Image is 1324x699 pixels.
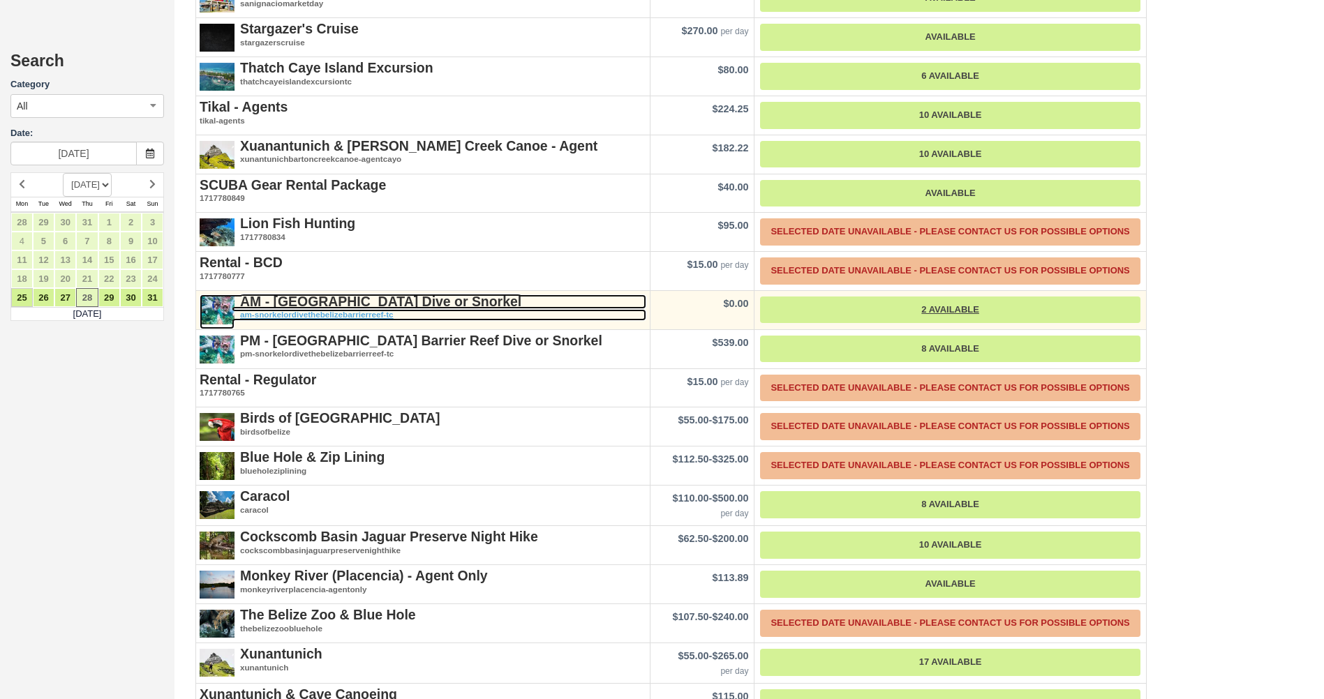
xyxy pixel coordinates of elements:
[17,99,28,113] span: All
[33,232,54,250] a: 5
[98,250,120,269] a: 15
[760,257,1140,285] a: Selected Date Unavailable - Please contact us for possible options
[120,250,142,269] a: 16
[723,298,748,309] span: $0.00
[720,509,748,518] em: per day
[120,269,142,288] a: 23
[760,218,1140,246] a: Selected Date Unavailable - Please contact us for possible options
[200,623,646,635] em: thebelizezoobluehole
[200,232,646,243] em: 1717780834
[240,529,538,544] strong: Cockscomb Basin Jaguar Preserve Night Hike
[240,60,433,75] strong: Thatch Caye Island Excursion
[760,571,1140,598] a: Available
[200,373,646,399] a: Rental - Regulator1717780765
[200,22,235,57] img: S308-1
[200,450,235,485] img: S102-1
[712,103,748,114] span: $224.25
[720,260,748,270] em: per day
[120,232,142,250] a: 9
[98,213,120,232] a: 1
[200,647,646,673] a: Xunantunichxunantunich
[712,142,748,153] span: $182.22
[717,220,748,231] span: $95.00
[200,115,646,127] em: tikal-agents
[673,493,709,504] span: $110.00
[200,139,235,174] img: S280-1
[120,213,142,232] a: 2
[54,232,76,250] a: 6
[200,465,646,477] em: blueholeziplining
[712,533,748,544] span: $200.00
[120,288,142,307] a: 30
[200,450,646,476] a: Blue Hole & Zip Liningblueholeziplining
[712,453,748,465] span: $325.00
[76,197,98,212] th: Thu
[200,608,646,634] a: The Belize Zoo & Blue Holethebelizezoobluehole
[11,269,33,288] a: 18
[673,611,709,622] span: $107.50
[200,608,235,642] img: S101-1
[54,269,76,288] a: 20
[10,127,164,140] label: Date:
[673,453,709,465] span: $112.50
[11,232,33,250] a: 4
[760,610,1140,637] a: Selected Date Unavailable - Please contact us for possible options
[10,94,164,118] button: All
[142,269,163,288] a: 24
[240,216,355,231] strong: Lion Fish Hunting
[240,488,290,504] strong: Caracol
[33,269,54,288] a: 19
[760,296,1140,324] a: 2 Available
[760,63,1140,90] a: 6 Available
[678,650,709,661] span: $55.00
[142,197,163,212] th: Sun
[200,294,646,321] a: AM - [GEOGRAPHIC_DATA] Dive or Snorkelam-snorkelordivethebelizebarrierreef-tc
[98,197,120,212] th: Fri
[142,288,163,307] a: 31
[240,333,602,348] strong: PM - [GEOGRAPHIC_DATA] Barrier Reef Dive or Snorkel
[720,666,748,676] em: per day
[687,259,717,270] span: $15.00
[200,255,646,282] a: Rental - BCD1717780777
[54,197,76,212] th: Wed
[33,197,54,212] th: Tue
[200,426,646,438] em: birdsofbelize
[200,584,646,596] em: monkeyriverplacencia-agentonly
[76,250,98,269] a: 14
[760,180,1140,207] a: Available
[678,533,709,544] span: $62.50
[673,611,749,622] span: -
[200,255,283,270] strong: Rental - BCD
[200,22,646,48] a: Stargazer's Cruisestargazerscruise
[200,309,646,321] em: am-snorkelordivethebelizebarrierreef-tc
[760,102,1140,129] a: 10 Available
[200,529,646,556] a: Cockscomb Basin Jaguar Preserve Night Hikecockscombbasinjaguarpreservenighthike
[678,414,749,426] span: -
[760,452,1140,479] a: Selected Date Unavailable - Please contact us for possible options
[76,269,98,288] a: 21
[200,529,235,564] img: S104-1
[200,333,235,368] img: S295-1
[720,377,748,387] em: per day
[200,193,646,204] em: 1717780849
[712,337,748,348] span: $539.00
[200,294,235,329] img: S294-1
[240,138,597,153] strong: Xuanantunich & [PERSON_NAME] Creek Canoe - Agent
[11,288,33,307] a: 25
[687,376,717,387] span: $15.00
[760,336,1140,363] a: 8 Available
[760,141,1140,168] a: 10 Available
[142,232,163,250] a: 10
[200,662,646,674] em: xunantunich
[200,153,646,165] em: xunantunichbartoncreekcanoe-agentcayo
[200,647,235,682] img: S164-1
[200,100,646,126] a: Tikal - Agentstikal-agents
[200,61,646,87] a: Thatch Caye Island Excursionthatchcayeislandexcursiontc
[240,568,488,583] strong: Monkey River (Placencia) - Agent Only
[200,333,646,360] a: PM - [GEOGRAPHIC_DATA] Barrier Reef Dive or Snorkelpm-snorkelordivethebelizebarrierreef-tc
[200,387,646,399] em: 1717780765
[76,288,98,307] a: 28
[200,178,646,204] a: SCUBA Gear Rental Package1717780849
[11,197,33,212] th: Mon
[200,76,646,88] em: thatchcayeislandexcursiontc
